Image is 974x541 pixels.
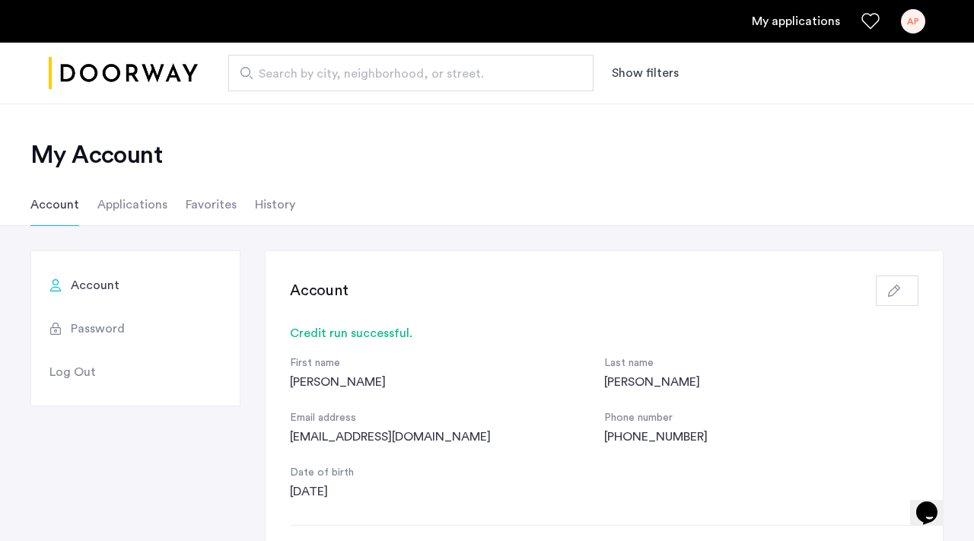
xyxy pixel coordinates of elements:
h2: My Account [30,140,944,170]
li: Applications [97,183,167,226]
a: Favorites [861,12,880,30]
span: Search by city, neighborhood, or street. [259,65,551,83]
a: Cazamio logo [49,45,198,102]
li: History [255,183,295,226]
span: Log Out [49,363,96,381]
input: Apartment Search [228,55,594,91]
span: Account [71,276,119,294]
div: Last name [604,355,918,373]
div: Date of birth [290,464,604,482]
div: [PERSON_NAME] [290,373,604,391]
div: Email address [290,409,604,428]
a: My application [752,12,840,30]
div: [EMAIL_ADDRESS][DOMAIN_NAME] [290,428,604,446]
img: logo [49,45,198,102]
div: First name [290,355,604,373]
div: [PHONE_NUMBER] [604,428,918,446]
div: [DATE] [290,482,604,501]
div: Credit run successful. [290,324,918,342]
span: Password [71,320,125,338]
div: Phone number [604,409,918,428]
iframe: chat widget [910,480,959,526]
li: Favorites [186,183,237,226]
button: button [876,275,918,306]
li: Account [30,183,79,226]
div: [PERSON_NAME] [604,373,918,391]
div: AP [901,9,925,33]
h3: Account [290,280,349,301]
button: Show or hide filters [612,64,679,82]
